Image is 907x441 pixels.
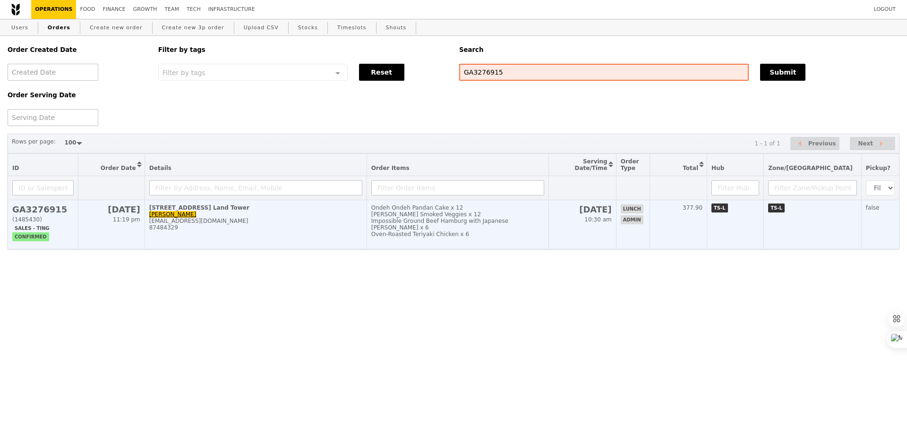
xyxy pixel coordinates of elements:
[11,3,20,16] img: Grain logo
[12,137,56,146] label: Rows per page:
[149,224,362,231] div: 87484329
[44,19,74,36] a: Orders
[158,19,228,36] a: Create new 3p order
[683,204,702,211] span: 377.90
[8,92,147,99] h5: Order Serving Date
[149,180,362,195] input: Filter by Address, Name, Email, Mobile
[584,216,611,223] span: 10:30 am
[8,46,147,53] h5: Order Created Date
[12,180,74,195] input: ID or Salesperson name
[86,19,146,36] a: Create new order
[240,19,282,36] a: Upload CSV
[850,137,895,151] button: Next
[621,158,639,171] span: Order Type
[459,64,749,81] input: Search any field
[768,204,785,212] span: TS-L
[808,138,836,149] span: Previous
[711,204,728,212] span: TS-L
[8,64,98,81] input: Created Date
[334,19,370,36] a: Timeslots
[149,218,362,224] div: [EMAIL_ADDRESS][DOMAIN_NAME]
[113,216,140,223] span: 11:19 pm
[866,204,880,211] span: false
[382,19,411,36] a: Shouts
[371,231,544,237] div: Oven‑Roasted Teriyaki Chicken x 6
[149,165,171,171] span: Details
[371,180,544,195] input: Filter Order Items
[149,211,197,218] a: [PERSON_NAME]
[866,165,890,171] span: Pickup?
[754,140,780,147] div: 1 - 1 of 1
[858,138,873,149] span: Next
[12,165,19,171] span: ID
[359,64,404,81] button: Reset
[8,19,32,36] a: Users
[760,64,805,81] button: Submit
[711,165,724,171] span: Hub
[12,232,49,241] span: confirmed
[553,204,612,214] h2: [DATE]
[371,218,544,231] div: Impossible Ground Beef Hamburg with Japanese [PERSON_NAME] x 6
[294,19,322,36] a: Stocks
[459,46,899,53] h5: Search
[158,46,448,53] h5: Filter by tags
[83,204,140,214] h2: [DATE]
[12,216,74,223] div: (1485430)
[371,204,544,211] div: Ondeh Ondeh Pandan Cake x 12
[371,165,410,171] span: Order Items
[621,204,643,213] span: lunch
[621,215,643,224] span: admin
[149,204,362,211] div: [STREET_ADDRESS] Land Tower
[163,68,205,76] span: Filter by tags
[768,165,853,171] span: Zone/[GEOGRAPHIC_DATA]
[711,180,759,195] input: Filter Hub
[371,211,544,218] div: [PERSON_NAME] Smoked Veggies x 12
[12,224,52,233] span: Sales - Ting
[768,180,857,195] input: Filter Zone/Pickup Point
[8,109,98,126] input: Serving Date
[12,204,74,214] h2: GA3276915
[790,137,839,151] button: Previous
